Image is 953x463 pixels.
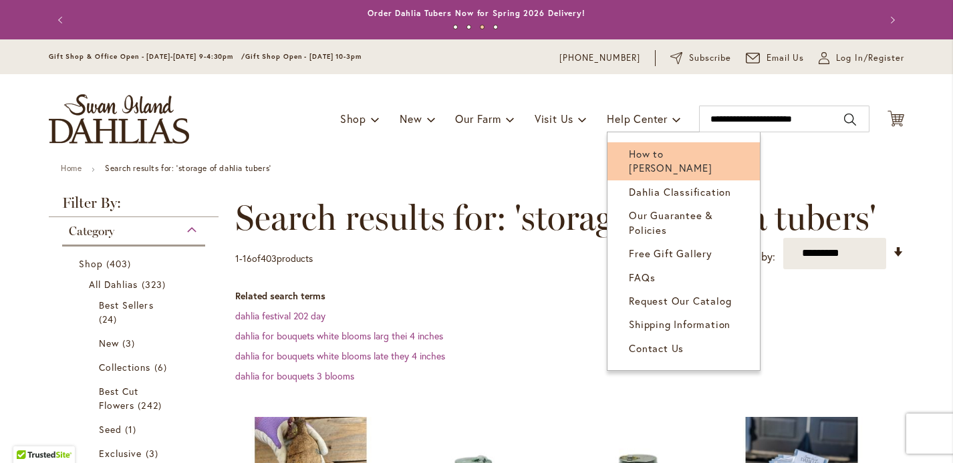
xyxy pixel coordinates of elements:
[99,299,154,311] span: Best Sellers
[122,336,138,350] span: 3
[235,309,325,322] a: dahlia festival 202 day
[99,298,172,326] a: Best Sellers
[61,163,82,173] a: Home
[466,25,471,29] button: 2 of 4
[138,398,164,412] span: 242
[480,25,485,29] button: 3 of 4
[146,446,162,460] span: 3
[69,224,114,239] span: Category
[629,271,655,284] span: FAQs
[235,289,904,303] dt: Related search terms
[99,360,172,374] a: Collections
[836,51,904,65] span: Log In/Register
[368,8,585,18] a: Order Dahlia Tubers Now for Spring 2026 Delivery!
[400,112,422,126] span: New
[154,360,170,374] span: 6
[340,112,366,126] span: Shop
[629,147,712,174] span: How to [PERSON_NAME]
[689,51,731,65] span: Subscribe
[79,257,103,270] span: Shop
[235,349,445,362] a: dahlia for bouquets white blooms late they 4 inches
[49,196,219,217] strong: Filter By:
[493,25,498,29] button: 4 of 4
[243,252,252,265] span: 16
[99,447,142,460] span: Exclusive
[877,7,904,33] button: Next
[142,277,169,291] span: 323
[559,51,640,65] a: [PHONE_NUMBER]
[99,385,138,412] span: Best Cut Flowers
[49,52,245,61] span: Gift Shop & Office Open - [DATE]-[DATE] 9-4:30pm /
[49,7,76,33] button: Previous
[607,112,668,126] span: Help Center
[453,25,458,29] button: 1 of 4
[106,257,134,271] span: 403
[105,163,271,173] strong: Search results for: 'storage of dahlia tubers'
[89,278,138,291] span: All Dahlias
[99,361,151,373] span: Collections
[125,422,140,436] span: 1
[629,294,731,307] span: Request Our Catalog
[629,317,730,331] span: Shipping Information
[629,185,731,198] span: Dahlia Classification
[235,252,239,265] span: 1
[99,384,172,412] a: Best Cut Flowers
[99,423,122,436] span: Seed
[235,329,443,342] a: dahlia for bouquets white blooms larg thei 4 inches
[629,247,712,260] span: Free Gift Gallery
[79,257,192,271] a: Shop
[99,446,172,460] a: Exclusive
[99,337,119,349] span: New
[235,198,876,238] span: Search results for: 'storage of dahlia tubers'
[245,52,362,61] span: Gift Shop Open - [DATE] 10-3pm
[99,312,120,326] span: 24
[235,248,313,269] p: - of products
[629,208,713,236] span: Our Guarantee & Policies
[746,51,805,65] a: Email Us
[670,51,731,65] a: Subscribe
[629,341,684,355] span: Contact Us
[261,252,277,265] span: 403
[235,369,354,382] a: dahlia for bouquets 3 blooms
[767,51,805,65] span: Email Us
[10,416,47,453] iframe: Launch Accessibility Center
[49,94,189,144] a: store logo
[89,277,182,291] a: All Dahlias
[455,112,501,126] span: Our Farm
[819,51,904,65] a: Log In/Register
[99,422,172,436] a: Seed
[535,112,573,126] span: Visit Us
[99,336,172,350] a: New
